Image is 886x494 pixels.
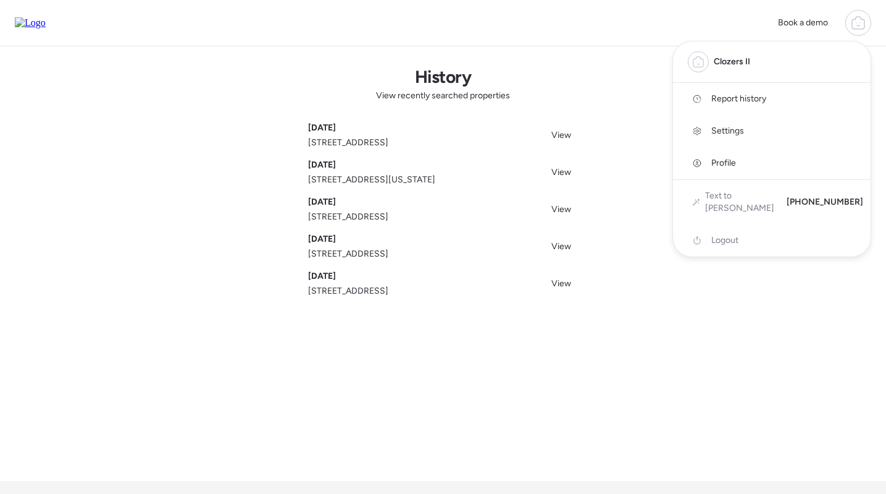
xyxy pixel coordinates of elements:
[711,157,736,169] span: Profile
[787,196,863,208] span: [PHONE_NUMBER]
[673,147,871,179] a: Profile
[15,17,46,28] img: Logo
[714,56,750,68] span: Clozers II
[673,83,871,115] a: Report history
[693,190,777,215] a: Text to [PERSON_NAME]
[711,125,744,137] span: Settings
[705,190,777,215] span: Text to [PERSON_NAME]
[711,93,766,105] span: Report history
[778,17,828,28] span: Book a demo
[711,234,738,247] span: Logout
[673,115,871,147] a: Settings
